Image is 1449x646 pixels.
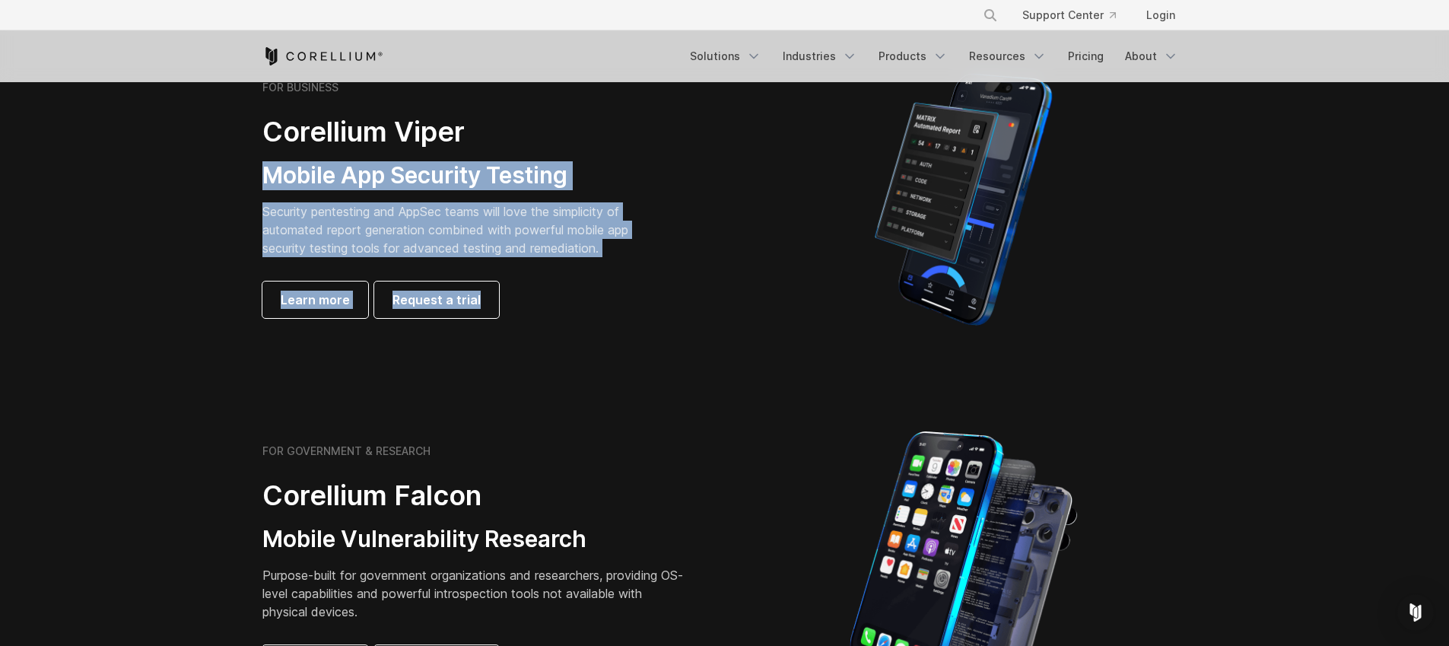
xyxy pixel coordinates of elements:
[774,43,866,70] a: Industries
[1059,43,1113,70] a: Pricing
[262,161,652,190] h3: Mobile App Security Testing
[281,291,350,309] span: Learn more
[262,566,688,621] p: Purpose-built for government organizations and researchers, providing OS-level capabilities and p...
[392,291,481,309] span: Request a trial
[1397,594,1434,631] div: Open Intercom Messenger
[681,43,771,70] a: Solutions
[262,47,383,65] a: Corellium Home
[262,479,688,513] h2: Corellium Falcon
[960,43,1056,70] a: Resources
[262,525,688,554] h3: Mobile Vulnerability Research
[964,2,1187,29] div: Navigation Menu
[849,66,1078,333] img: Corellium MATRIX automated report on iPhone showing app vulnerability test results across securit...
[262,202,652,257] p: Security pentesting and AppSec teams will love the simplicity of automated report generation comb...
[869,43,957,70] a: Products
[262,81,338,94] h6: FOR BUSINESS
[681,43,1187,70] div: Navigation Menu
[262,282,368,318] a: Learn more
[977,2,1004,29] button: Search
[1134,2,1187,29] a: Login
[374,282,499,318] a: Request a trial
[262,444,431,458] h6: FOR GOVERNMENT & RESEARCH
[262,115,652,149] h2: Corellium Viper
[1010,2,1128,29] a: Support Center
[1116,43,1187,70] a: About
